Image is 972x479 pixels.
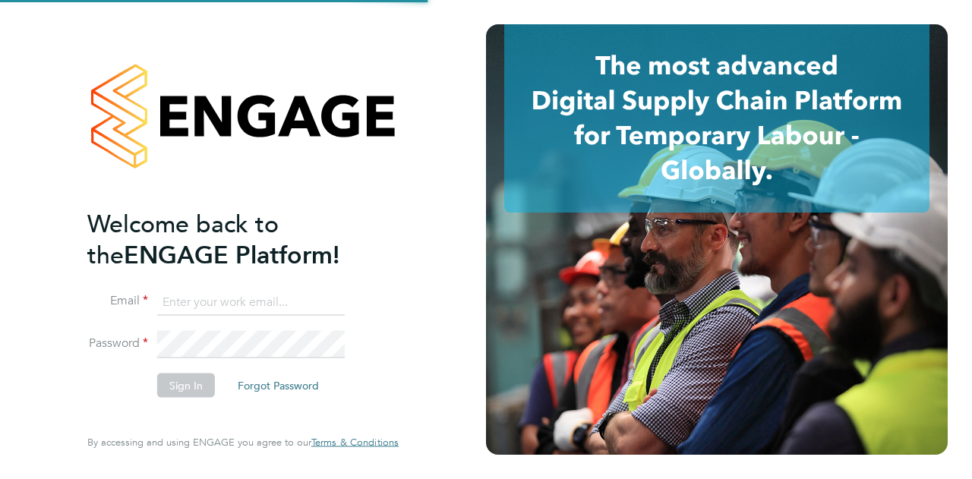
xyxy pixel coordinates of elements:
[157,373,215,398] button: Sign In
[87,209,279,269] span: Welcome back to the
[87,436,399,449] span: By accessing and using ENGAGE you agree to our
[87,336,148,351] label: Password
[157,288,345,316] input: Enter your work email...
[87,208,383,270] h2: ENGAGE Platform!
[87,293,148,309] label: Email
[226,373,331,398] button: Forgot Password
[311,436,399,449] a: Terms & Conditions
[311,436,399,449] span: Terms & Conditions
